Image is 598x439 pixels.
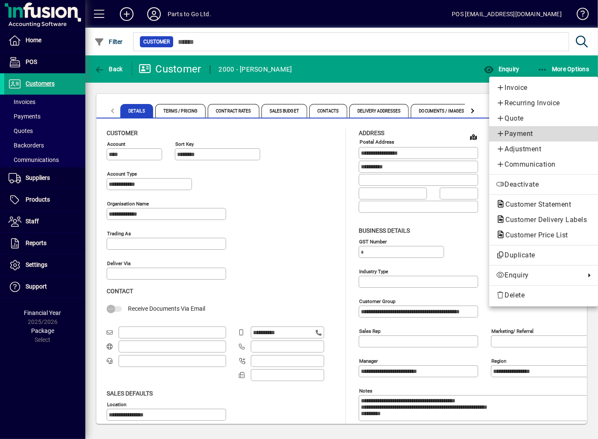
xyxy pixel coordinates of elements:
[496,231,572,239] span: Customer Price List
[496,179,591,190] span: Deactivate
[496,290,591,300] span: Delete
[496,83,591,93] span: Invoice
[496,216,591,224] span: Customer Delivery Labels
[496,113,591,124] span: Quote
[489,177,598,192] button: Deactivate customer
[496,200,575,208] span: Customer Statement
[496,250,591,260] span: Duplicate
[496,129,591,139] span: Payment
[496,98,591,108] span: Recurring Invoice
[496,159,591,170] span: Communication
[496,144,591,154] span: Adjustment
[496,270,581,280] span: Enquiry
